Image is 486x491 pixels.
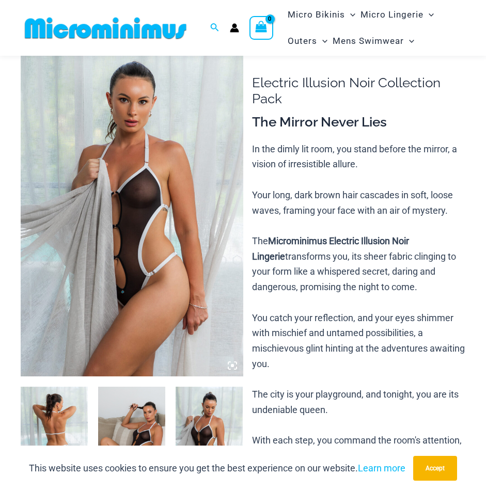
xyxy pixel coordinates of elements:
[98,387,165,487] img: Electric Illusion Noir 1949 Bodysuit
[21,43,243,376] img: Electric Illusion Noir 1949 Bodysuit
[288,2,345,28] span: Micro Bikinis
[29,461,405,476] p: This website uses cookies to ensure you get the best experience on our website.
[358,463,405,473] a: Learn more
[317,28,327,54] span: Menu Toggle
[358,2,436,28] a: Micro LingerieMenu ToggleMenu Toggle
[252,235,409,262] b: Microminimus Electric Illusion Noir Lingerie
[249,16,273,40] a: View Shopping Cart, empty
[330,28,417,54] a: Mens SwimwearMenu ToggleMenu Toggle
[21,387,88,487] img: Electric Illusion Noir 1949 Bodysuit
[413,456,457,481] button: Accept
[252,75,465,107] h1: Electric Illusion Noir Collection Pack
[230,23,239,33] a: Account icon link
[288,28,317,54] span: Outers
[176,387,243,487] img: Electric Illusion Noir 1949 Bodysuit 03
[345,2,355,28] span: Menu Toggle
[285,2,358,28] a: Micro BikinisMenu ToggleMenu Toggle
[404,28,414,54] span: Menu Toggle
[21,17,191,40] img: MM SHOP LOGO FLAT
[252,141,465,479] p: In the dimly lit room, you stand before the mirror, a vision of irresistible allure. Your long, d...
[360,2,424,28] span: Micro Lingerie
[333,28,404,54] span: Mens Swimwear
[210,22,220,35] a: Search icon link
[285,28,330,54] a: OutersMenu ToggleMenu Toggle
[252,114,465,131] h3: The Mirror Never Lies
[424,2,434,28] span: Menu Toggle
